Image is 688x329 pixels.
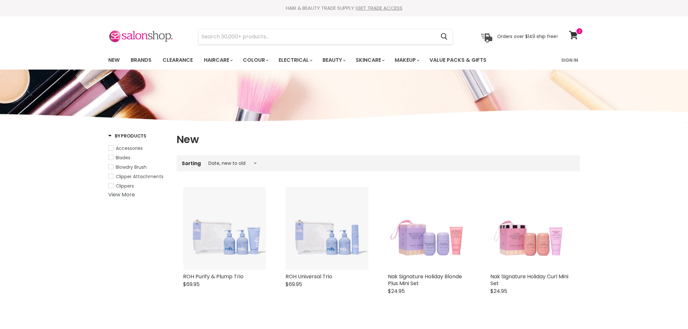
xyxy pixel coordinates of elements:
span: Blowdry Brush [116,164,147,170]
img: ROH Purify & Plump Trio [183,187,266,270]
a: Skincare [351,53,389,67]
span: Clippers [116,183,134,189]
img: ROH Universal Trio [285,187,368,270]
input: Search [198,29,435,44]
nav: Main [100,51,588,70]
a: New [103,53,125,67]
a: ROH Purify & Plump Trio [183,273,244,280]
a: Electrical [274,53,316,67]
a: Sign In [557,53,582,67]
a: Beauty [318,53,350,67]
a: GET TRADE ACCESS [357,5,403,11]
img: Nak Signature Holiday Blonde Plus Mini Set [388,187,471,270]
span: $69.95 [285,281,302,288]
a: Brands [126,53,156,67]
a: Blowdry Brush [108,164,168,171]
a: Makeup [390,53,423,67]
span: Clipper Attachments [116,173,164,180]
span: Accessories [116,145,143,151]
span: $24.95 [490,287,507,295]
div: HAIR & BEAUTY TRADE SUPPLY | [100,5,588,11]
a: Accessories [108,145,168,152]
form: Product [198,29,453,45]
a: Clippers [108,182,168,190]
a: Clipper Attachments [108,173,168,180]
a: Nak Signature Holiday Blonde Plus Mini Set [388,273,462,287]
a: Haircare [199,53,237,67]
button: Search [435,29,453,44]
a: View More [108,191,135,198]
span: $24.95 [388,287,405,295]
a: Value Packs & Gifts [425,53,491,67]
label: Sorting [182,161,201,166]
a: Nak Signature Holiday Curl Mini Set [490,273,568,287]
a: Clearance [158,53,198,67]
a: Colour [238,53,272,67]
span: $69.95 [183,281,200,288]
a: Blades [108,154,168,161]
span: Blades [116,154,130,161]
a: ROH Universal Trio [285,273,332,280]
img: Nak Signature Holiday Curl Mini Set [490,187,573,270]
ul: Main menu [103,51,524,70]
h3: By Products [108,133,146,139]
p: Orders over $149 ship free! [497,33,558,39]
h1: New [177,133,580,146]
